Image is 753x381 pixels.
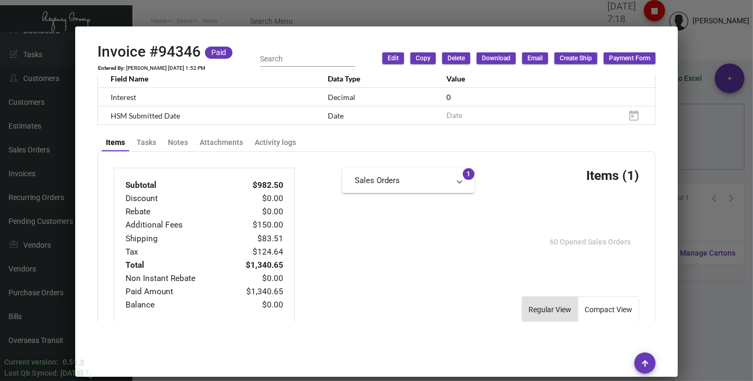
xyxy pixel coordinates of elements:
[125,205,228,219] td: Rebate
[522,52,548,64] button: Email
[4,357,58,368] div: Current version:
[125,298,228,312] td: Balance
[125,259,228,272] td: Total
[228,298,284,312] td: $0.00
[625,107,642,124] button: Open calendar
[522,297,578,322] button: Regular View
[609,54,650,63] span: Payment Form
[125,179,228,192] td: Subtotal
[328,111,344,120] span: Date
[228,259,284,272] td: $1,340.65
[125,65,206,71] td: [PERSON_NAME] [DATE] 1:52 PM
[416,54,431,63] span: Copy
[125,219,228,232] td: Additional Fees
[436,69,655,88] th: Value
[560,54,592,63] span: Create Ship
[106,137,125,148] div: Items
[382,52,404,64] button: Edit
[137,137,156,148] div: Tasks
[410,52,436,64] button: Copy
[255,137,296,148] div: Activity logs
[388,54,399,63] span: Edit
[62,357,84,368] div: 0.51.2
[482,54,510,63] span: Download
[200,137,243,148] div: Attachments
[586,168,639,183] h3: Items (1)
[446,110,625,121] input: Date
[168,137,188,148] div: Notes
[97,43,201,61] h2: Invoice #94346
[317,69,436,88] th: Data Type
[578,297,639,322] button: Compact View
[125,285,228,298] td: Paid Amount
[228,246,284,259] td: $124.64
[527,54,543,63] span: Email
[228,219,284,232] td: $150.00
[111,111,180,120] span: HSM Submitted Date
[342,168,474,193] mat-expansion-panel-header: Sales Orders
[125,232,228,246] td: Shipping
[541,232,639,251] button: 60 Opened Sales Orders
[98,69,317,88] th: Field Name
[125,192,228,205] td: Discount
[4,368,83,379] div: Last Qb Synced: [DATE]
[355,175,449,187] mat-panel-title: Sales Orders
[554,52,597,64] button: Create Ship
[228,232,284,246] td: $83.51
[442,52,470,64] button: Delete
[228,179,284,192] td: $982.50
[328,93,355,102] span: Decimal
[97,65,125,71] td: Entered By:
[477,52,516,64] button: Download
[228,285,284,298] td: $1,340.65
[125,272,228,285] td: Non Instant Rebate
[228,272,284,285] td: $0.00
[604,52,656,64] button: Payment Form
[205,47,232,59] mat-chip: Paid
[447,54,465,63] span: Delete
[228,192,284,205] td: $0.00
[550,238,631,246] span: 60 Opened Sales Orders
[111,93,136,102] span: Interest
[125,246,228,259] td: Tax
[228,205,284,219] td: $0.00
